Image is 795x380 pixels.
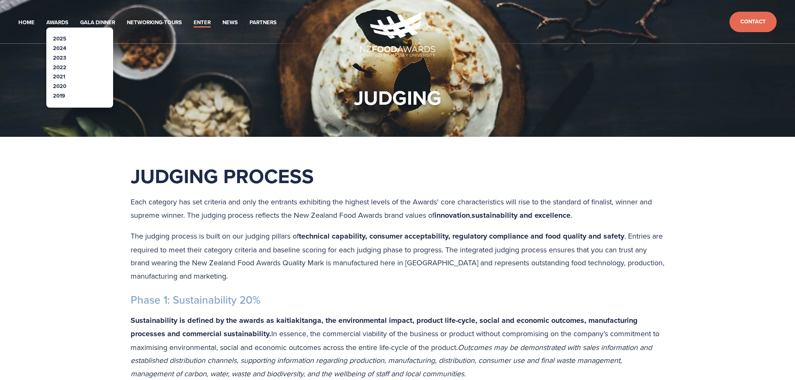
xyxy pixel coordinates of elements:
[53,44,66,52] a: 2024
[299,231,624,242] strong: technical capability, consumer acceptability, regulatory compliance and food quality and safety
[354,85,442,110] h1: JUDGING
[127,18,182,28] a: Networking-Tours
[472,210,570,221] strong: sustainability and excellence
[131,293,665,307] h3: Phase 1: Sustainability 20%
[53,63,66,71] a: 2022
[131,195,665,222] p: Each category has set criteria and only the entrants exhibiting the highest levels of the Awards'...
[80,18,115,28] a: Gala Dinner
[729,12,777,32] a: Contact
[46,18,68,28] a: Awards
[131,229,665,282] p: The judging process is built on our judging pillars of . Entries are required to meet their categ...
[250,18,277,28] a: Partners
[131,315,640,340] strong: Sustainability is defined by the awards as kaitiakitanga, the environmental impact, product life-...
[53,92,65,100] a: 2019
[434,210,470,221] strong: innovation
[131,342,654,379] em: Outcomes may be demonstrated with sales information and established distribution channels, suppor...
[53,35,66,43] a: 2025
[131,161,314,191] strong: Judging Process
[53,82,66,90] a: 2020
[53,54,66,62] a: 2023
[53,73,65,81] a: 2021
[18,18,35,28] a: Home
[222,18,238,28] a: News
[194,18,211,28] a: Enter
